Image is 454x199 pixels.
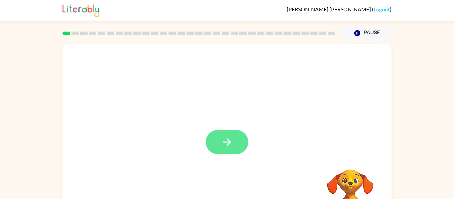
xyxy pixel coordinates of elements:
[287,6,392,12] div: ( )
[287,6,372,12] span: [PERSON_NAME] [PERSON_NAME]
[343,26,392,41] button: Pause
[374,6,390,12] a: Logout
[62,3,99,17] img: Literably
